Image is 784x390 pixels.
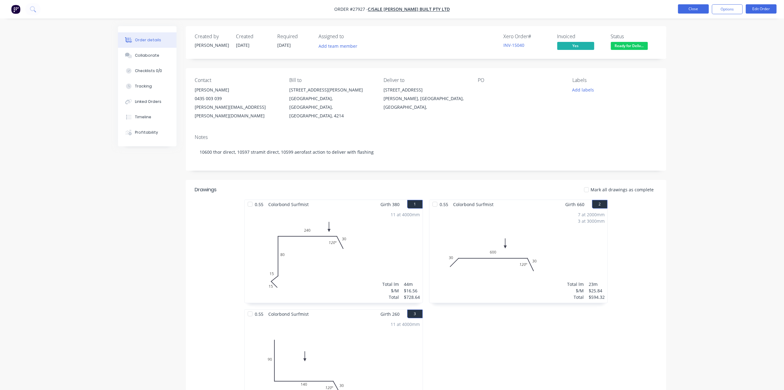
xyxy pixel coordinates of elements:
[391,321,420,327] div: 11 at 4000mm
[289,86,374,120] div: [STREET_ADDRESS][PERSON_NAME][GEOGRAPHIC_DATA], [GEOGRAPHIC_DATA], [GEOGRAPHIC_DATA], 4214
[253,200,266,209] span: 0.55
[572,77,657,83] div: Labels
[278,42,291,48] span: [DATE]
[384,77,468,83] div: Deliver to
[195,103,279,120] div: [PERSON_NAME][EMAIL_ADDRESS][PERSON_NAME][DOMAIN_NAME]
[712,4,743,14] button: Options
[135,37,161,43] div: Order details
[195,86,279,94] div: [PERSON_NAME]
[195,186,217,193] div: Drawings
[569,86,597,94] button: Add labels
[557,34,603,39] div: Invoiced
[381,200,400,209] span: Girth 380
[368,6,450,12] a: C/Sale [PERSON_NAME] Built Pty Ltd
[11,5,20,14] img: Factory
[589,281,605,287] div: 23m
[118,32,177,48] button: Order details
[384,94,468,112] div: [PERSON_NAME], [GEOGRAPHIC_DATA], [GEOGRAPHIC_DATA],
[391,211,420,218] div: 11 at 4000mm
[404,294,420,300] div: $728.64
[451,200,496,209] span: Colorbond Surfmist
[266,200,311,209] span: Colorbond Surfmist
[195,34,229,39] div: Created by
[589,294,605,300] div: $594.32
[253,310,266,319] span: 0.55
[195,42,229,48] div: [PERSON_NAME]
[135,83,152,89] div: Tracking
[746,4,777,14] button: Edit Order
[135,114,151,120] div: Timeline
[437,200,451,209] span: 0.55
[135,130,158,135] div: Profitability
[407,310,423,318] button: 3
[195,134,657,140] div: Notes
[578,211,605,218] div: 7 at 2000mm
[289,86,374,94] div: [STREET_ADDRESS][PERSON_NAME]
[195,77,279,83] div: Contact
[566,200,585,209] span: Girth 660
[678,4,709,14] button: Close
[383,294,399,300] div: Total
[334,6,368,12] span: Order #27927 -
[557,42,594,50] span: Yes
[404,281,420,287] div: 44m
[567,281,584,287] div: Total lm
[578,218,605,224] div: 3 at 3000mm
[592,200,607,209] button: 2
[384,86,468,112] div: [STREET_ADDRESS][PERSON_NAME], [GEOGRAPHIC_DATA], [GEOGRAPHIC_DATA],
[245,209,423,303] div: 015158024030120º11 at 4000mmTotal lm$/MTotal44m$16.56$728.64
[135,99,161,104] div: Linked Orders
[135,68,162,74] div: Checklists 0/0
[118,63,177,79] button: Checklists 0/0
[315,42,360,50] button: Add team member
[195,143,657,161] div: 10600 thor direct, 10597 stramit direct, 10599 aerofast action to deliver with flashing
[195,86,279,120] div: [PERSON_NAME]0435 003 039[PERSON_NAME][EMAIL_ADDRESS][PERSON_NAME][DOMAIN_NAME]
[478,77,563,83] div: PO
[384,86,468,94] div: [STREET_ADDRESS]
[407,200,423,209] button: 1
[118,79,177,94] button: Tracking
[567,287,584,294] div: $/M
[567,294,584,300] div: Total
[591,186,654,193] span: Mark all drawings as complete
[611,42,648,50] span: Ready for Deliv...
[589,287,605,294] div: $25.84
[504,34,550,39] div: Xero Order #
[611,42,648,51] button: Ready for Deliv...
[611,34,657,39] div: Status
[278,34,311,39] div: Required
[289,94,374,120] div: [GEOGRAPHIC_DATA], [GEOGRAPHIC_DATA], [GEOGRAPHIC_DATA], 4214
[118,94,177,109] button: Linked Orders
[319,42,361,50] button: Add team member
[383,281,399,287] div: Total lm
[289,77,374,83] div: Bill to
[195,94,279,103] div: 0435 003 039
[429,209,607,303] div: 03060030120º7 at 2000mm3 at 3000mmTotal lm$/MTotal23m$25.84$594.32
[266,310,311,319] span: Colorbond Surfmist
[383,287,399,294] div: $/M
[381,310,400,319] span: Girth 260
[404,287,420,294] div: $16.56
[135,53,159,58] div: Collaborate
[319,34,380,39] div: Assigned to
[118,48,177,63] button: Collaborate
[236,34,270,39] div: Created
[236,42,250,48] span: [DATE]
[118,109,177,125] button: Timeline
[118,125,177,140] button: Profitability
[504,42,525,48] a: INV-15040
